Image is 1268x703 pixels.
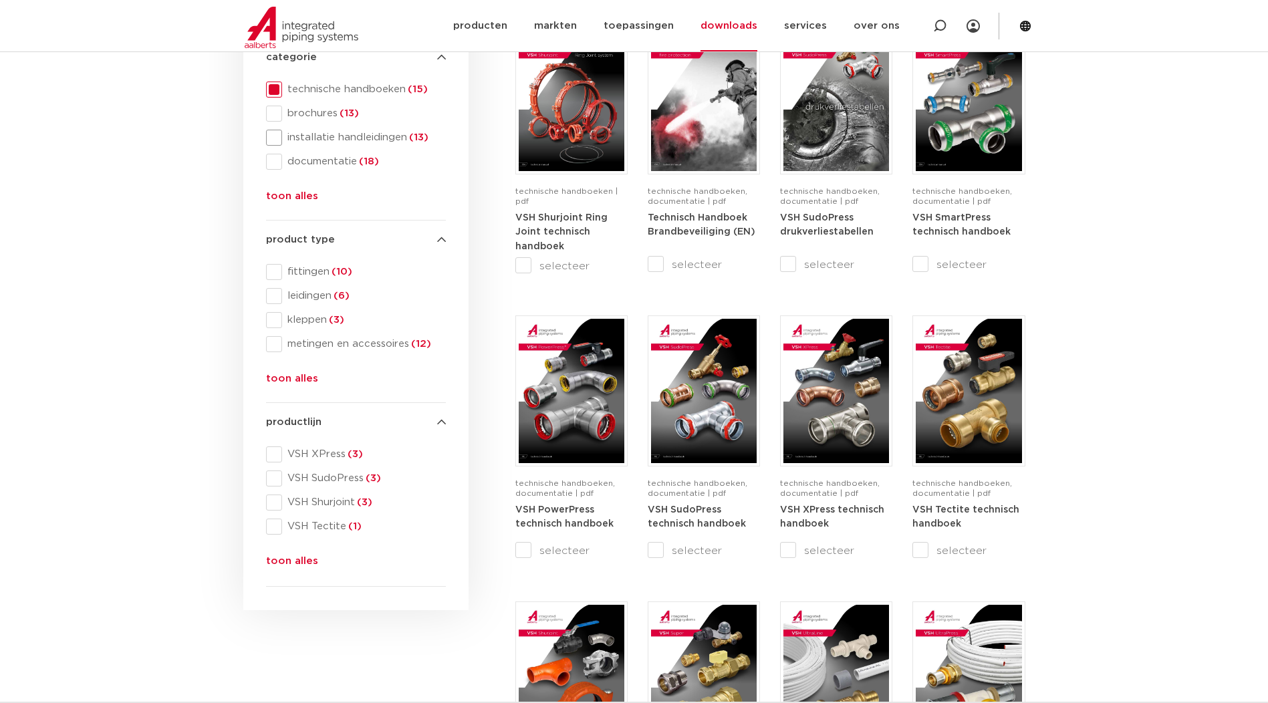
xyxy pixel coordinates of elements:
h4: categorie [266,49,446,65]
span: (3) [364,473,381,483]
h4: productlijn [266,414,446,430]
span: VSH Tectite [282,520,446,533]
span: technische handboeken, documentatie | pdf [780,187,880,205]
span: (3) [327,315,344,325]
a: VSH PowerPress technisch handboek [515,505,614,529]
button: toon alles [266,371,318,392]
a: VSH Shurjoint Ring Joint technisch handboek [515,213,608,251]
span: technische handboeken, documentatie | pdf [780,479,880,497]
img: FireProtection_A4TM_5007915_2025_2.0_EN-pdf.jpg [651,27,757,171]
span: (13) [407,132,428,142]
span: metingen en accessoires [282,337,446,351]
div: VSH SudoPress(3) [266,470,446,486]
span: fittingen [282,265,446,279]
label: selecteer [515,543,628,559]
span: (1) [346,521,362,531]
span: installatie handleidingen [282,131,446,144]
h4: product type [266,232,446,248]
button: toon alles [266,188,318,210]
img: VSH-Shurjoint-RJ_A4TM_5011380_2025_1.1_EN-pdf.jpg [519,27,624,171]
label: selecteer [912,257,1025,273]
div: VSH Shurjoint(3) [266,495,446,511]
a: VSH Tectite technisch handboek [912,505,1019,529]
span: technische handboeken, documentatie | pdf [515,479,615,497]
span: (15) [406,84,428,94]
span: technische handboeken, documentatie | pdf [648,187,747,205]
div: technische handboeken(15) [266,82,446,98]
span: (13) [338,108,359,118]
div: VSH Tectite(1) [266,519,446,535]
label: selecteer [648,543,760,559]
span: VSH XPress [282,448,446,461]
span: VSH Shurjoint [282,496,446,509]
span: (12) [409,339,431,349]
div: fittingen(10) [266,264,446,280]
span: technische handboeken, documentatie | pdf [912,187,1012,205]
span: leidingen [282,289,446,303]
div: metingen en accessoires(12) [266,336,446,352]
span: technische handboeken, documentatie | pdf [912,479,1012,497]
a: VSH XPress technisch handboek [780,505,884,529]
img: VSH-SmartPress_A4TM_5009301_2023_2.0-EN-pdf.jpg [916,27,1021,171]
img: VSH-PowerPress_A4TM_5008817_2024_3.1_NL-pdf.jpg [519,319,624,463]
div: VSH XPress(3) [266,446,446,462]
span: (6) [332,291,350,301]
a: VSH SudoPress technisch handboek [648,505,746,529]
a: VSH SmartPress technisch handboek [912,213,1011,237]
span: brochures [282,107,446,120]
label: selecteer [912,543,1025,559]
img: VSH-Tectite_A4TM_5009376-2024-2.0_NL-pdf.jpg [916,319,1021,463]
span: (3) [355,497,372,507]
label: selecteer [780,257,892,273]
span: (3) [346,449,363,459]
div: leidingen(6) [266,288,446,304]
img: VSH-XPress_A4TM_5008762_2025_4.1_NL-pdf.jpg [783,319,889,463]
div: documentatie(18) [266,154,446,170]
span: technische handboeken [282,83,446,96]
img: VSH-SudoPress_A4TM_5001604-2023-3.0_NL-pdf.jpg [651,319,757,463]
label: selecteer [515,258,628,274]
a: VSH SudoPress drukverliestabellen [780,213,874,237]
label: selecteer [780,543,892,559]
span: documentatie [282,155,446,168]
span: (18) [357,156,379,166]
span: technische handboeken | pdf [515,187,618,205]
span: VSH SudoPress [282,472,446,485]
label: selecteer [648,257,760,273]
div: brochures(13) [266,106,446,122]
span: technische handboeken, documentatie | pdf [648,479,747,497]
img: VSH-SudoPress_A4PLT_5007706_2024-2.0_NL-pdf.jpg [783,27,889,171]
span: kleppen [282,313,446,327]
a: Technisch Handboek Brandbeveiliging (EN) [648,213,755,237]
span: (10) [330,267,352,277]
button: toon alles [266,553,318,575]
div: installatie handleidingen(13) [266,130,446,146]
div: kleppen(3) [266,312,446,328]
